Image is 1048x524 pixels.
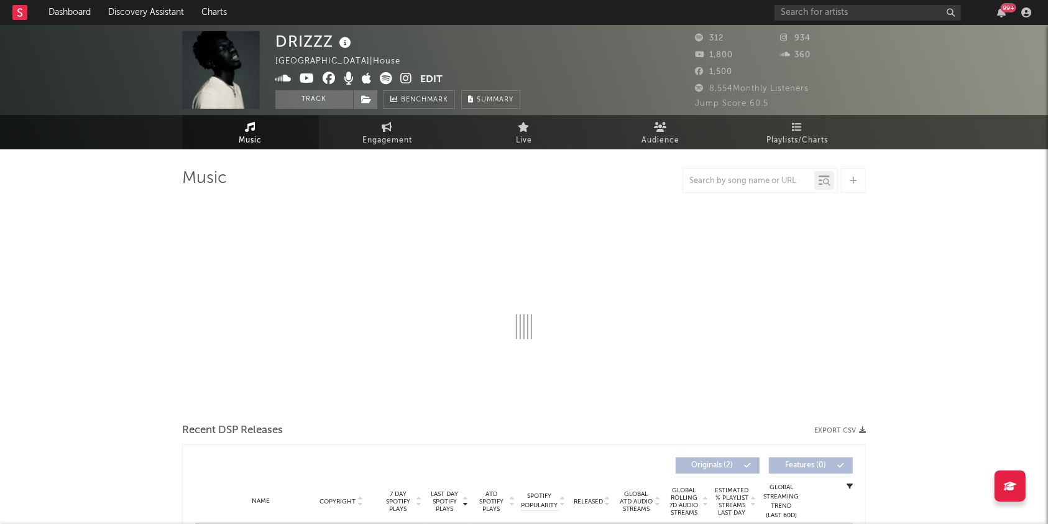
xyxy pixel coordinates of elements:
[769,457,853,474] button: Features(0)
[775,5,961,21] input: Search for artists
[667,487,701,517] span: Global Rolling 7D Audio Streams
[695,85,809,93] span: 8,554 Monthly Listeners
[781,51,811,59] span: 360
[619,490,653,513] span: Global ATD Audio Streams
[362,133,412,148] span: Engagement
[814,427,866,434] button: Export CSV
[428,490,461,513] span: Last Day Spotify Plays
[239,133,262,148] span: Music
[516,133,532,148] span: Live
[683,176,814,186] input: Search by song name or URL
[729,115,866,149] a: Playlists/Charts
[592,115,729,149] a: Audience
[275,90,353,109] button: Track
[695,51,733,59] span: 1,800
[477,96,513,103] span: Summary
[475,490,508,513] span: ATD Spotify Plays
[182,423,283,438] span: Recent DSP Releases
[1001,3,1016,12] div: 99 +
[382,490,415,513] span: 7 Day Spotify Plays
[684,462,741,469] span: Originals ( 2 )
[401,93,448,108] span: Benchmark
[319,115,456,149] a: Engagement
[220,497,301,506] div: Name
[420,72,443,88] button: Edit
[781,34,811,42] span: 934
[695,68,732,76] span: 1,500
[456,115,592,149] a: Live
[182,115,319,149] a: Music
[997,7,1006,17] button: 99+
[642,133,680,148] span: Audience
[763,483,800,520] div: Global Streaming Trend (Last 60D)
[275,31,354,52] div: DRIZZZ
[676,457,760,474] button: Originals(2)
[522,492,558,510] span: Spotify Popularity
[767,133,829,148] span: Playlists/Charts
[461,90,520,109] button: Summary
[319,498,356,505] span: Copyright
[695,34,724,42] span: 312
[715,487,749,517] span: Estimated % Playlist Streams Last Day
[384,90,455,109] a: Benchmark
[695,100,768,108] span: Jump Score: 60.5
[777,462,834,469] span: Features ( 0 )
[574,498,603,505] span: Released
[275,54,415,69] div: [GEOGRAPHIC_DATA] | House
